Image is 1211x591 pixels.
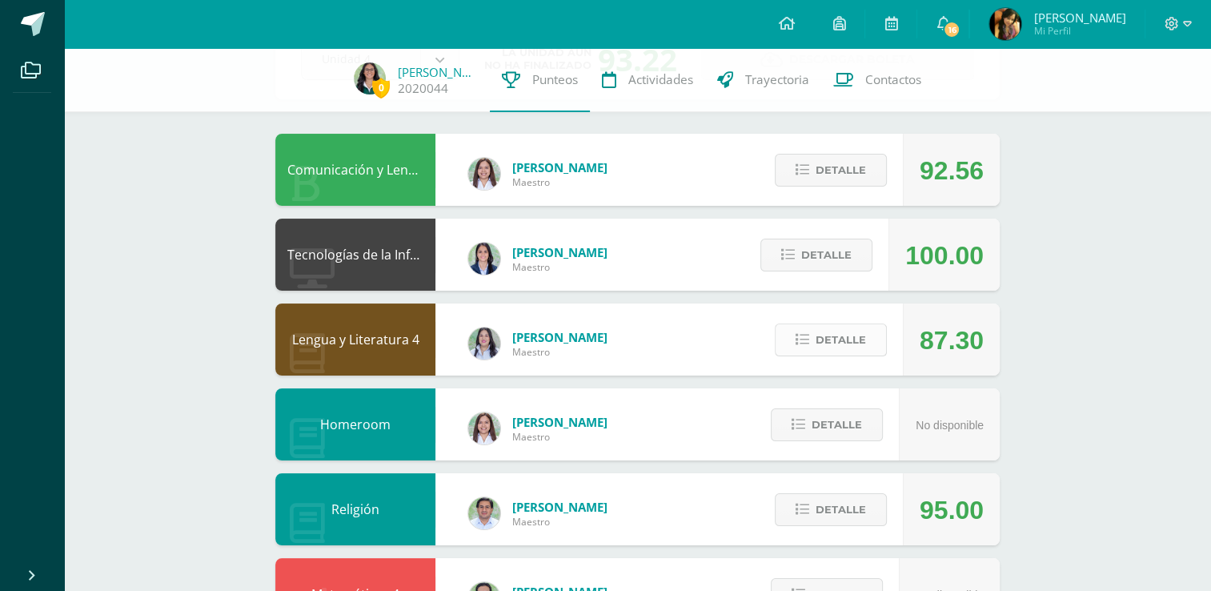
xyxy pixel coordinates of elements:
[512,260,608,274] span: Maestro
[775,324,887,356] button: Detalle
[816,325,866,355] span: Detalle
[816,155,866,185] span: Detalle
[1033,10,1125,26] span: [PERSON_NAME]
[512,159,608,175] span: [PERSON_NAME]
[905,219,984,291] div: 100.00
[943,21,960,38] span: 16
[989,8,1021,40] img: 247917de25ca421199a556a291ddd3f6.png
[920,135,984,207] div: 92.56
[512,329,608,345] span: [PERSON_NAME]
[1033,24,1125,38] span: Mi Perfil
[590,48,705,112] a: Actividades
[468,158,500,190] img: acecb51a315cac2de2e3deefdb732c9f.png
[275,388,435,460] div: Homeroom
[920,304,984,376] div: 87.30
[275,134,435,206] div: Comunicación y Lenguaje L3 Inglés 4
[821,48,933,112] a: Contactos
[865,71,921,88] span: Contactos
[468,328,500,360] img: df6a3bad71d85cf97c4a6d1acf904499.png
[775,493,887,526] button: Detalle
[916,419,984,432] span: No disponible
[745,71,809,88] span: Trayectoria
[512,499,608,515] span: [PERSON_NAME]
[705,48,821,112] a: Trayectoria
[532,71,578,88] span: Punteos
[275,473,435,545] div: Religión
[512,175,608,189] span: Maestro
[372,78,390,98] span: 0
[354,62,386,94] img: a01f4c67880a69ff8ac373e37573f08f.png
[775,154,887,187] button: Detalle
[512,414,608,430] span: [PERSON_NAME]
[760,239,872,271] button: Detalle
[512,515,608,529] span: Maestro
[816,495,866,525] span: Detalle
[771,408,883,441] button: Detalle
[468,497,500,529] img: f767cae2d037801592f2ba1a5db71a2a.png
[398,80,448,97] a: 2020044
[512,430,608,444] span: Maestro
[512,244,608,260] span: [PERSON_NAME]
[920,474,984,546] div: 95.00
[468,243,500,275] img: 7489ccb779e23ff9f2c3e89c21f82ed0.png
[628,71,693,88] span: Actividades
[275,219,435,291] div: Tecnologías de la Información y la Comunicación 4
[275,304,435,376] div: Lengua y Literatura 4
[812,410,862,440] span: Detalle
[490,48,590,112] a: Punteos
[468,412,500,444] img: acecb51a315cac2de2e3deefdb732c9f.png
[512,345,608,359] span: Maestro
[801,240,852,270] span: Detalle
[398,64,478,80] a: [PERSON_NAME]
